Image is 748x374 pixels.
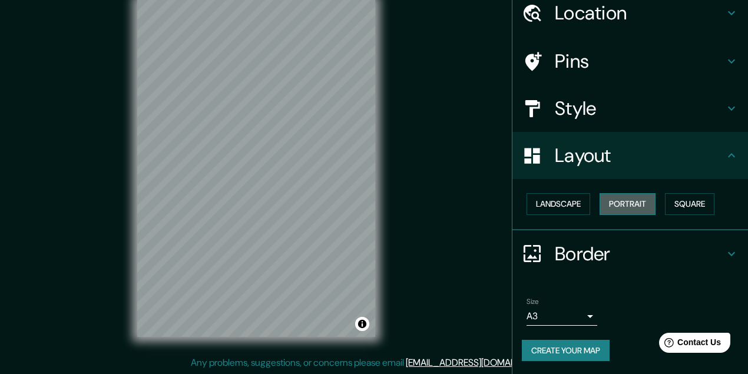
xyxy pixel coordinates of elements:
div: Style [512,85,748,132]
div: A3 [527,307,597,326]
div: Pins [512,38,748,85]
a: [EMAIL_ADDRESS][DOMAIN_NAME] [406,356,551,369]
div: Border [512,230,748,277]
button: Create your map [522,340,610,362]
h4: Border [555,242,724,266]
button: Square [665,193,714,215]
h4: Location [555,1,724,25]
h4: Style [555,97,724,120]
div: Layout [512,132,748,179]
p: Any problems, suggestions, or concerns please email . [191,356,553,370]
h4: Layout [555,144,724,167]
button: Portrait [600,193,656,215]
iframe: Help widget launcher [643,328,735,361]
button: Toggle attribution [355,317,369,331]
label: Size [527,296,539,306]
h4: Pins [555,49,724,73]
button: Landscape [527,193,590,215]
